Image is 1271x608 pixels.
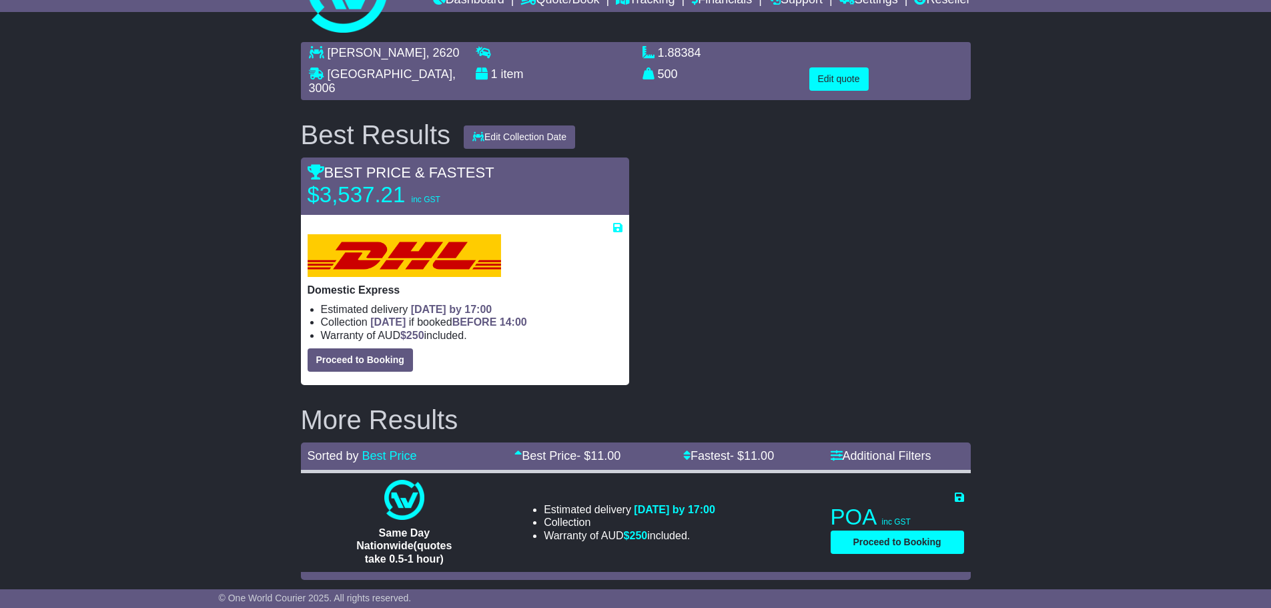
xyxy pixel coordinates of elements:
span: 250 [630,530,648,541]
span: - $ [576,449,620,463]
span: , 3006 [309,67,456,95]
span: BEFORE [452,316,497,328]
span: item [501,67,524,81]
span: inc GST [882,517,911,527]
span: 500 [658,67,678,81]
span: [DATE] by 17:00 [634,504,715,515]
a: Best Price- $11.00 [514,449,620,463]
span: - $ [730,449,774,463]
button: Edit quote [809,67,869,91]
div: Best Results [294,120,458,149]
img: One World Courier: Same Day Nationwide(quotes take 0.5-1 hour) [384,480,424,520]
span: , 2620 [426,46,460,59]
p: Domestic Express [308,284,622,296]
span: [DATE] by 17:00 [411,304,492,315]
span: 11.00 [590,449,620,463]
span: if booked [370,316,526,328]
li: Collection [321,316,622,328]
span: 11.00 [744,449,774,463]
span: 14:00 [500,316,527,328]
li: Estimated delivery [544,503,715,516]
span: [GEOGRAPHIC_DATA] [328,67,452,81]
li: Estimated delivery [321,303,622,316]
li: Collection [544,516,715,529]
h2: More Results [301,405,971,434]
span: © One World Courier 2025. All rights reserved. [219,593,412,603]
span: $ [400,330,424,341]
span: $ [624,530,648,541]
span: 1.88384 [658,46,701,59]
a: Fastest- $11.00 [683,449,774,463]
p: $3,537.21 [308,182,474,208]
img: DHL: Domestic Express [308,234,501,277]
li: Warranty of AUD included. [544,529,715,542]
span: Same Day Nationwide(quotes take 0.5-1 hour) [356,527,452,564]
span: 250 [406,330,424,341]
button: Proceed to Booking [831,531,964,554]
span: inc GST [411,195,440,204]
span: Sorted by [308,449,359,463]
span: [PERSON_NAME] [328,46,426,59]
a: Additional Filters [831,449,931,463]
span: 1 [491,67,498,81]
a: Best Price [362,449,417,463]
span: [DATE] [370,316,406,328]
li: Warranty of AUD included. [321,329,622,342]
button: Edit Collection Date [464,125,575,149]
span: BEST PRICE & FASTEST [308,164,494,181]
button: Proceed to Booking [308,348,413,372]
p: POA [831,504,964,531]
